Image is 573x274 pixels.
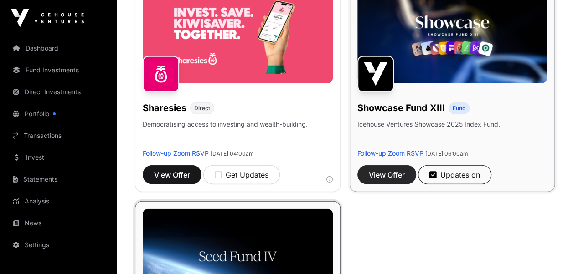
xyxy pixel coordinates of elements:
div: Updates on [429,169,480,180]
span: [DATE] 06:00am [425,150,468,157]
h1: Sharesies [143,101,186,114]
iframe: Chat Widget [527,230,573,274]
p: Icehouse Ventures Showcase 2025 Index Fund. [357,120,500,129]
a: Follow-up Zoom RSVP [357,149,423,157]
img: Showcase Fund XIII [357,56,394,92]
a: Analysis [7,191,109,211]
a: Settings [7,235,109,255]
a: Follow-up Zoom RSVP [143,149,209,157]
button: View Offer [357,165,416,184]
a: Invest [7,147,109,167]
p: Democratising access to investing and wealth-building. [143,120,308,149]
span: View Offer [154,169,190,180]
div: Get Updates [215,169,268,180]
span: Fund [453,105,465,112]
a: Dashboard [7,38,109,58]
a: Statements [7,169,109,189]
a: Portfolio [7,104,109,124]
button: Get Updates [203,165,280,184]
img: Sharesies [143,56,179,92]
span: [DATE] 04:00am [211,150,254,157]
span: View Offer [369,169,405,180]
button: Updates on [418,165,491,184]
img: Icehouse Ventures Logo [11,9,84,27]
a: Direct Investments [7,82,109,102]
a: Fund Investments [7,60,109,80]
a: News [7,213,109,233]
button: View Offer [143,165,201,184]
span: Direct [194,105,210,112]
a: Transactions [7,126,109,146]
h1: Showcase Fund XIII [357,101,445,114]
